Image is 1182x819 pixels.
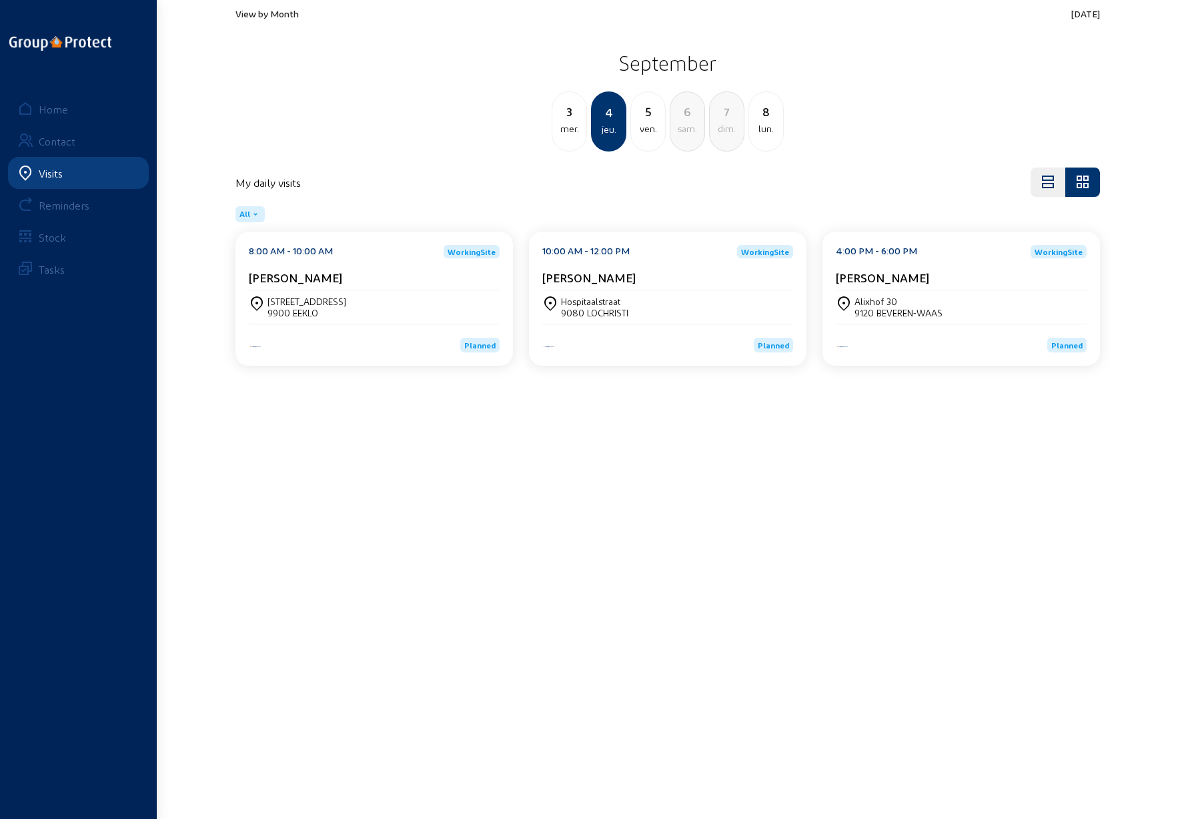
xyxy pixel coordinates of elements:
[8,93,149,125] a: Home
[8,189,149,221] a: Reminders
[836,270,929,284] cam-card-title: [PERSON_NAME]
[249,345,262,348] img: Energy Protect HVAC
[561,296,628,307] div: Hospitaalstraat
[39,231,66,244] div: Stock
[1035,248,1083,256] span: WorkingSite
[542,270,636,284] cam-card-title: [PERSON_NAME]
[749,121,783,137] div: lun.
[8,157,149,189] a: Visits
[542,245,630,258] div: 10:00 AM - 12:00 PM
[1071,8,1100,19] span: [DATE]
[1051,340,1083,350] span: Planned
[836,345,849,348] img: Energy Protect HVAC
[267,307,346,318] div: 9900 EEKLO
[670,102,704,121] div: 6
[239,209,250,220] span: All
[561,307,628,318] div: 9080 LOCHRISTI
[631,102,665,121] div: 5
[448,248,496,256] span: WorkingSite
[39,103,68,115] div: Home
[552,121,586,137] div: mer.
[854,307,943,318] div: 9120 BEVEREN-WAAS
[9,36,111,51] img: logo-oneline.png
[741,248,789,256] span: WorkingSite
[854,296,943,307] div: Alixhof 30
[836,245,917,258] div: 4:00 PM - 6:00 PM
[592,103,625,121] div: 4
[267,296,346,307] div: [STREET_ADDRESS]
[464,340,496,350] span: Planned
[39,167,63,180] div: Visits
[235,176,301,189] h4: My daily visits
[249,245,333,258] div: 8:00 AM - 10:00 AM
[8,125,149,157] a: Contact
[749,102,783,121] div: 8
[710,102,744,121] div: 7
[631,121,665,137] div: ven.
[249,270,342,284] cam-card-title: [PERSON_NAME]
[8,253,149,285] a: Tasks
[8,221,149,253] a: Stock
[39,263,65,276] div: Tasks
[758,340,789,350] span: Planned
[235,46,1100,79] h2: September
[670,121,704,137] div: sam.
[39,199,89,212] div: Reminders
[235,8,299,19] span: View by Month
[710,121,744,137] div: dim.
[542,345,556,348] img: Energy Protect HVAC
[39,135,75,148] div: Contact
[592,121,625,138] div: jeu.
[552,102,586,121] div: 3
